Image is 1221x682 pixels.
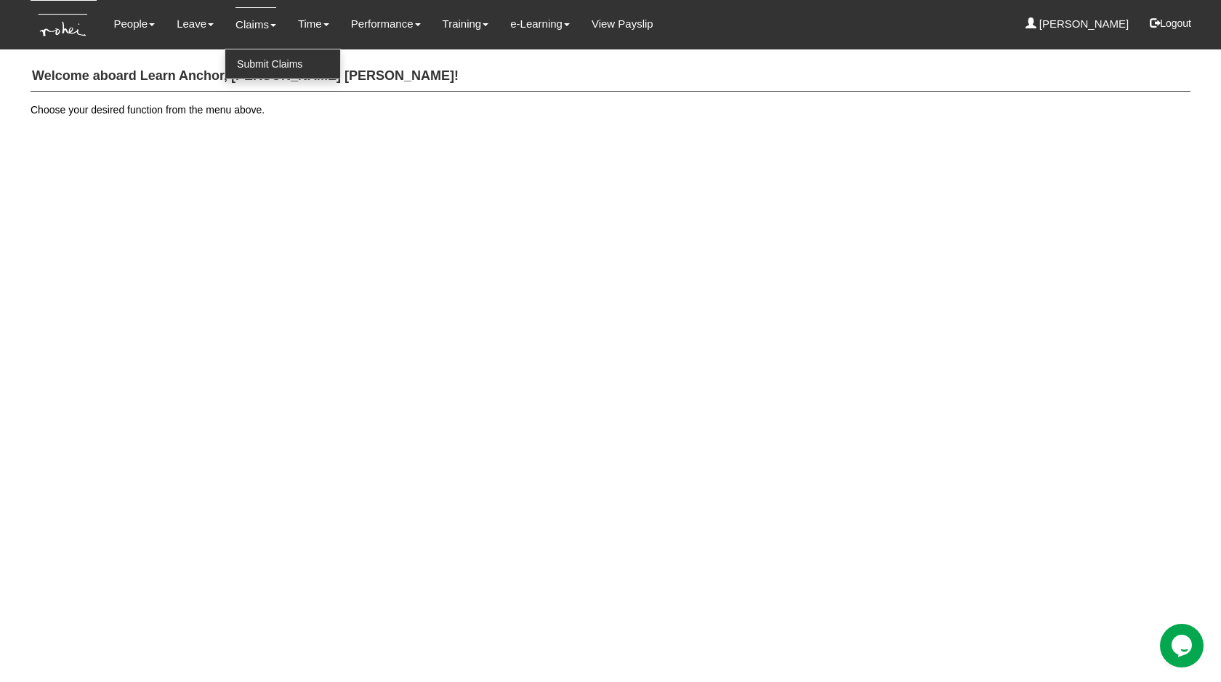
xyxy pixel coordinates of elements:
[113,7,155,41] a: People
[31,1,97,49] img: KTs7HI1dOZG7tu7pUkOpGGQAiEQAiEQAj0IhBB1wtXDg6BEAiBEAiBEAiB4RGIoBtemSRFIRACIRACIRACIdCLQARdL1w5OAR...
[592,7,653,41] a: View Payslip
[510,7,570,41] a: e-Learning
[31,62,1190,92] h4: Welcome aboard Learn Anchor, [PERSON_NAME] [PERSON_NAME]!
[1025,7,1129,41] a: [PERSON_NAME]
[1140,6,1201,41] button: Logout
[225,49,340,79] a: Submit Claims
[235,7,276,41] a: Claims
[443,7,489,41] a: Training
[1160,624,1206,667] iframe: chat widget
[31,103,1190,117] p: Choose your desired function from the menu above.
[298,7,329,41] a: Time
[177,7,214,41] a: Leave
[351,7,421,41] a: Performance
